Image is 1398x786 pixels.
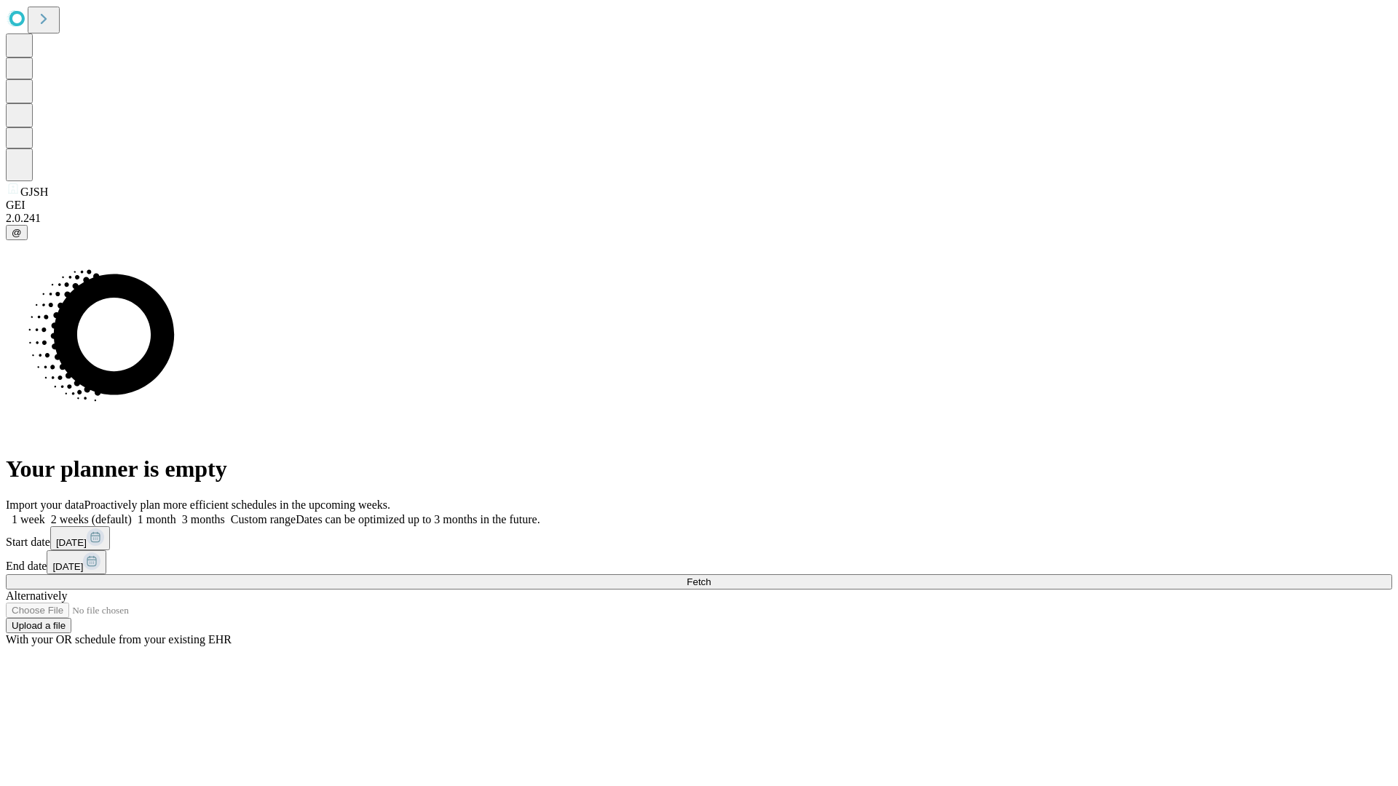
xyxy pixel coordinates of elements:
span: Dates can be optimized up to 3 months in the future. [296,513,540,525]
span: 1 month [138,513,176,525]
div: End date [6,550,1392,574]
div: Start date [6,526,1392,550]
span: 3 months [182,513,225,525]
span: Fetch [687,576,711,587]
span: [DATE] [52,561,83,572]
h1: Your planner is empty [6,456,1392,483]
div: 2.0.241 [6,212,1392,225]
button: @ [6,225,28,240]
span: With your OR schedule from your existing EHR [6,633,232,646]
span: 1 week [12,513,45,525]
button: [DATE] [50,526,110,550]
span: @ [12,227,22,238]
span: Alternatively [6,589,67,602]
span: Proactively plan more efficient schedules in the upcoming weeks. [84,499,390,511]
button: Fetch [6,574,1392,589]
span: GJSH [20,186,48,198]
span: Import your data [6,499,84,511]
button: Upload a file [6,618,71,633]
div: GEI [6,199,1392,212]
span: Custom range [231,513,296,525]
button: [DATE] [47,550,106,574]
span: 2 weeks (default) [51,513,132,525]
span: [DATE] [56,537,87,548]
